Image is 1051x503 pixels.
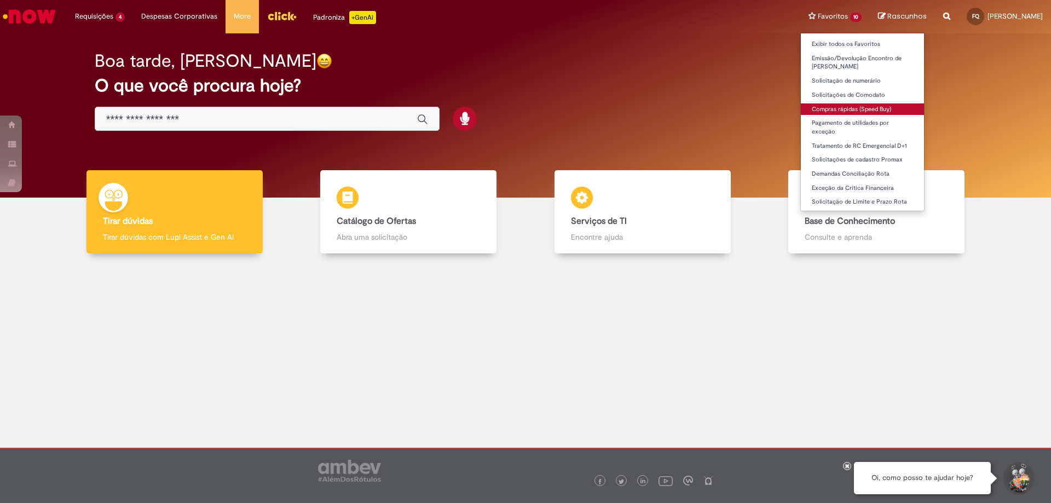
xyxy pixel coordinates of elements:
b: Serviços de TI [571,216,627,227]
img: logo_footer_workplace.png [683,476,693,485]
img: logo_footer_facebook.png [597,479,603,484]
a: Pagamento de utilidades por exceção [801,117,924,137]
img: logo_footer_naosei.png [703,476,713,485]
button: Iniciar Conversa de Suporte [1002,462,1035,495]
ul: Favoritos [800,33,925,211]
span: 10 [850,13,862,22]
img: ServiceNow [1,5,57,27]
h2: Boa tarde, [PERSON_NAME] [95,51,316,71]
a: Base de Conhecimento Consulte e aprenda [760,170,994,254]
a: Exceção da Crítica Financeira [801,182,924,194]
span: Rascunhos [887,11,927,21]
span: Requisições [75,11,113,22]
a: Compras rápidas (Speed Buy) [801,103,924,115]
a: Demandas Conciliação Rota [801,168,924,180]
b: Base de Conhecimento [805,216,895,227]
b: Tirar dúvidas [103,216,153,227]
p: Abra uma solicitação [337,232,480,242]
p: +GenAi [349,11,376,24]
div: Padroniza [313,11,376,24]
a: Tratamento de RC Emergencial D+1 [801,140,924,152]
p: Encontre ajuda [571,232,714,242]
a: Solicitação de numerário [801,75,924,87]
img: logo_footer_ambev_rotulo_gray.png [318,460,381,482]
a: Emissão/Devolução Encontro de [PERSON_NAME] [801,53,924,73]
a: Solicitações de Comodato [801,89,924,101]
span: FQ [972,13,979,20]
img: click_logo_yellow_360x200.png [267,8,297,24]
span: Despesas Corporativas [141,11,217,22]
p: Tirar dúvidas com Lupi Assist e Gen Ai [103,232,246,242]
a: Exibir todos os Favoritos [801,38,924,50]
span: [PERSON_NAME] [988,11,1043,21]
div: Oi, como posso te ajudar hoje? [854,462,991,494]
img: happy-face.png [316,53,332,69]
b: Catálogo de Ofertas [337,216,416,227]
a: Catálogo de Ofertas Abra uma solicitação [292,170,526,254]
span: 4 [116,13,125,22]
span: Favoritos [818,11,848,22]
p: Consulte e aprenda [805,232,948,242]
a: Serviços de TI Encontre ajuda [525,170,760,254]
img: logo_footer_twitter.png [619,479,624,484]
h2: O que você procura hoje? [95,76,957,95]
a: Rascunhos [878,11,927,22]
img: logo_footer_linkedin.png [640,478,646,485]
a: Solicitações de cadastro Promax [801,154,924,166]
span: More [234,11,251,22]
img: logo_footer_youtube.png [659,473,673,488]
a: Solicitação de Limite e Prazo Rota [801,196,924,208]
a: Tirar dúvidas Tirar dúvidas com Lupi Assist e Gen Ai [57,170,292,254]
